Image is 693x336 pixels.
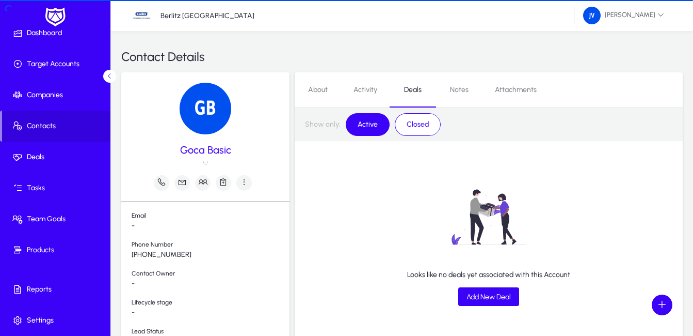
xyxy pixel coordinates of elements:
a: Activity [341,78,390,102]
span: Contacts [2,121,110,131]
span: Reports [2,284,112,295]
span: Email [132,212,289,222]
img: white-logo.png [42,6,68,28]
a: Deals [2,142,112,173]
span: Activity [353,86,377,94]
button: [PERSON_NAME] [575,6,672,25]
span: - [132,280,289,288]
span: Attachments [495,86,537,94]
span: Products [2,245,112,255]
span: - [132,222,289,231]
p: Berlitz [GEOGRAPHIC_DATA] [160,11,254,20]
span: [PHONE_NUMBER] [132,251,289,259]
img: no-data.svg [420,172,557,262]
img: 162.png [583,7,601,24]
a: Attachments [482,78,549,102]
img: 5855.png [180,83,231,134]
span: Contact Details [121,48,204,66]
span: Deals [404,86,422,94]
button: Add New Deal [458,287,519,306]
span: Show only: [305,120,341,129]
p: Looks like no deals yet associated with this Account [407,270,570,279]
span: Add New Deal [466,293,511,301]
span: '-' [203,160,208,167]
span: Deals [2,152,112,162]
a: Products [2,235,112,266]
img: 34.jpg [132,6,151,25]
span: Target Accounts [2,59,112,69]
button: Active [351,116,384,133]
button: Closed [400,116,435,133]
span: Tasks [2,183,112,193]
span: Goca Basic [180,142,231,158]
a: Reports [2,274,112,305]
a: Dashboard [2,18,112,49]
span: Phone Number [132,241,289,251]
a: Deals [390,78,436,102]
span: Settings [2,315,112,326]
a: Team Goals [2,204,112,235]
span: About [308,86,328,94]
a: About [295,78,341,102]
a: Companies [2,80,112,111]
span: [PERSON_NAME] [583,7,664,24]
span: Lifecycle stage [132,299,289,309]
a: Tasks [2,173,112,204]
a: Settings [2,305,112,336]
a: Target Accounts [2,49,112,80]
span: - [132,309,289,317]
span: Companies [2,90,112,100]
span: Team Goals [2,214,112,224]
span: Contact Owner [132,270,289,280]
span: Notes [450,86,469,94]
a: Notes [436,78,482,102]
span: Dashboard [2,28,112,38]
